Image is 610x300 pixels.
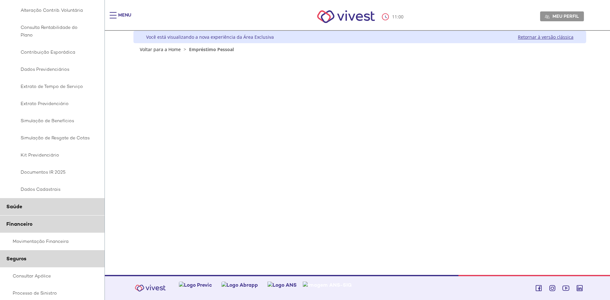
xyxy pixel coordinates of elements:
span: > [182,46,188,52]
span: Empréstimo Pessoal [189,46,234,52]
span: Consulta Rentabilidade do Plano [13,23,90,39]
span: Extrato de Tempo de Serviço [13,83,90,90]
div: : [382,13,405,20]
iframe: Iframe [171,58,549,206]
img: Meu perfil [545,14,550,19]
a: Retornar à versão clássica [518,34,573,40]
div: Vivest [129,31,586,275]
img: Logo ANS [268,282,297,288]
span: Simulação de Resgate de Cotas [13,134,90,142]
span: Meu perfil [552,13,579,19]
span: Extrato Previdenciário [13,100,90,107]
span: Documentos IR 2025 [13,168,90,176]
img: Vivest [310,3,382,30]
section: <span lang="pt-BR" dir="ltr">Empréstimos - Phoenix Finne</span> [171,58,549,207]
span: Alteração Contrib. Voluntária [13,6,90,14]
img: Logo Previc [179,282,212,288]
div: Menu [118,12,131,25]
a: Voltar para a Home [140,46,181,52]
img: Imagem ANS-SIG [303,282,352,288]
span: Simulação de Benefícios [13,117,90,124]
span: 00 [398,14,403,20]
img: Logo Abrapp [221,282,258,288]
span: Saúde [6,203,22,210]
span: Kit Previdenciário [13,151,90,159]
img: Vivest [131,281,169,295]
span: Contribuição Esporádica [13,48,90,56]
span: 11 [392,14,397,20]
div: Você está visualizando a nova experiência da Área Exclusiva [146,34,274,40]
footer: Vivest [105,275,610,300]
span: Seguros [6,255,26,262]
span: Dados Cadastrais [13,185,90,193]
a: Meu perfil [540,11,584,21]
span: Financeiro [6,221,32,227]
span: Dados Previdenciários [13,65,90,73]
